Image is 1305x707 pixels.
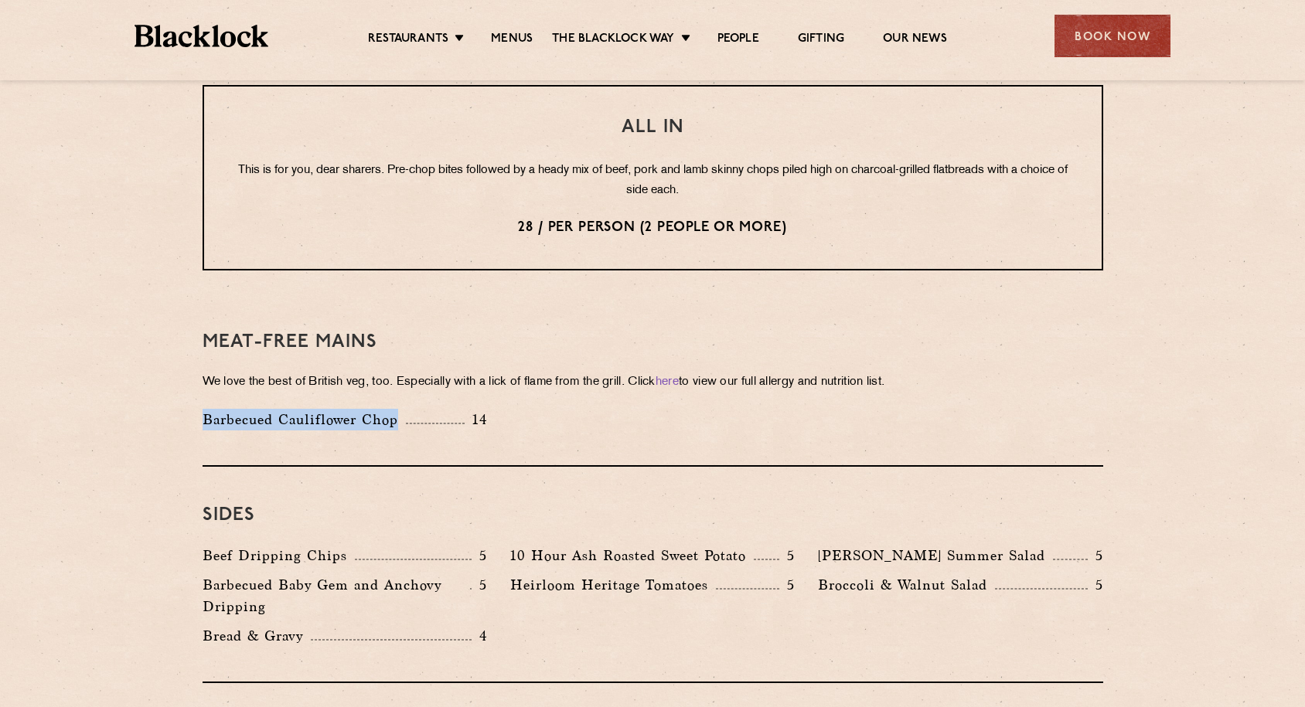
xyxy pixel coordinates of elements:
[368,32,448,49] a: Restaurants
[203,409,406,430] p: Barbecued Cauliflower Chop
[472,575,487,595] p: 5
[552,32,674,49] a: The Blacklock Way
[656,376,679,388] a: here
[779,546,795,566] p: 5
[235,117,1071,138] h3: All In
[510,545,754,566] p: 10 Hour Ash Roasted Sweet Potato
[203,332,1103,352] h3: Meat-Free mains
[818,574,995,596] p: Broccoli & Walnut Salad
[779,575,795,595] p: 5
[883,32,947,49] a: Our News
[135,25,268,47] img: BL_Textured_Logo-footer-cropped.svg
[717,32,759,49] a: People
[203,545,355,566] p: Beef Dripping Chips
[1088,546,1103,566] p: 5
[1055,15,1170,57] div: Book Now
[1088,575,1103,595] p: 5
[465,410,487,430] p: 14
[818,545,1053,566] p: [PERSON_NAME] Summer Salad
[472,546,487,566] p: 5
[235,218,1071,238] p: 28 / per person (2 people or more)
[203,505,1103,525] h3: Sides
[491,32,533,49] a: Menus
[472,626,487,646] p: 4
[798,32,844,49] a: Gifting
[203,574,470,617] p: Barbecued Baby Gem and Anchovy Dripping
[203,625,311,647] p: Bread & Gravy
[203,372,1103,393] p: We love the best of British veg, too. Especially with a lick of flame from the grill. Click to vi...
[510,574,716,596] p: Heirloom Heritage Tomatoes
[235,161,1071,201] p: This is for you, dear sharers. Pre-chop bites followed by a heady mix of beef, pork and lamb skin...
